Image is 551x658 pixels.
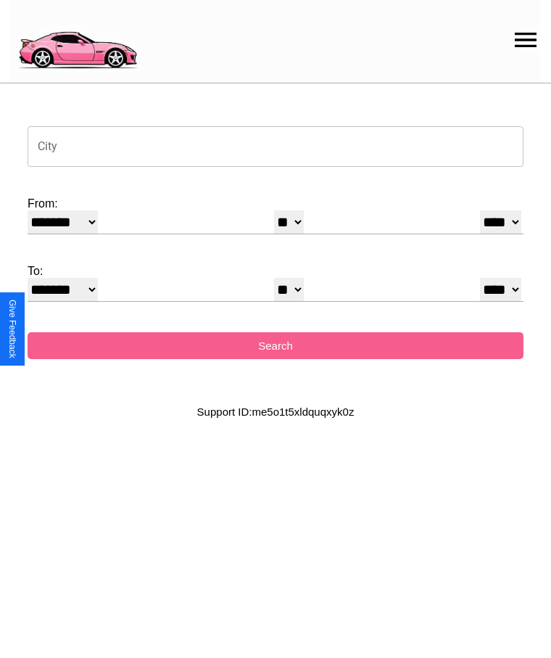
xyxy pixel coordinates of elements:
button: Search [28,332,523,359]
label: To: [28,265,523,278]
label: From: [28,197,523,210]
div: Give Feedback [7,300,17,358]
img: logo [11,7,144,73]
p: Support ID: me5o1t5xldquqxyk0z [197,402,355,421]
